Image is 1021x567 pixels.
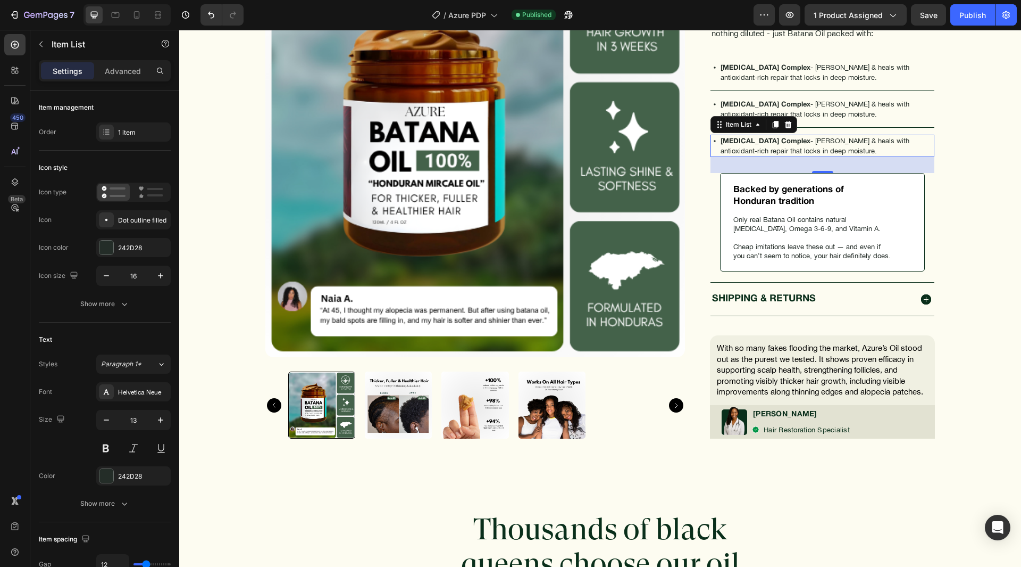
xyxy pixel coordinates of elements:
div: Icon size [39,269,80,283]
div: Show more [80,299,130,309]
div: Item management [39,103,94,112]
div: 1 item [118,128,168,137]
p: [PERSON_NAME] [574,381,671,390]
p: - [PERSON_NAME] & heals with antioxidant-rich repair that locks in deep moisture. [541,70,754,89]
span: Save [920,11,938,20]
div: Styles [39,359,57,369]
button: Paragraph 1* [96,355,171,374]
p: Only real Batana Oil contains natural [MEDICAL_DATA], Omega 3-6-9, and Vitamin A. [554,185,712,203]
div: Publish [959,10,986,21]
p: shipping & returns [533,264,637,275]
div: 242D28 [118,472,168,481]
div: Icon color [39,243,69,252]
span: / [443,10,446,21]
div: Size [39,413,67,427]
button: 7 [4,4,79,26]
p: - [PERSON_NAME] & heals with antioxidant-rich repair that locks in deep moisture. [541,33,754,52]
span: Paragraph 1* [101,359,141,369]
div: Icon style [39,163,68,172]
strong: [MEDICAL_DATA] Complex [541,109,631,115]
button: 1 product assigned [805,4,907,26]
div: Helvetica Neue [118,388,168,397]
div: Text [39,335,52,344]
h2: Thousands of black queens choose our oil [273,481,569,553]
button: Publish [950,4,995,26]
p: - [PERSON_NAME] & heals with antioxidant-rich repair that locks in deep moisture. [541,106,754,126]
div: 242D28 [118,243,168,253]
strong: [MEDICAL_DATA] Complex [541,35,631,42]
p: Settings [53,65,82,77]
div: Color [39,471,55,481]
p: Item List [52,38,142,51]
img: gempages_580879545922487209-710c6c0a-f907-4e27-9604-a1b92068ed55.webp [545,377,565,405]
span: Azure PDP [448,10,486,21]
div: Rich Text Editor. Editing area: main [540,68,755,91]
p: Advanced [105,65,141,77]
div: Dot outline filled [118,216,168,225]
p: Hair Restoration Specialist [584,396,671,405]
span: 1 product assigned [814,10,883,21]
iframe: Design area [179,30,1021,567]
button: Carousel Next Arrow [490,368,504,383]
div: Rich Text Editor. Editing area: main [540,105,755,127]
button: Show more [39,294,171,314]
p: Backed by generations of Honduran tradition [554,154,669,178]
button: Show more [39,494,171,513]
p: Cheap imitations leave these out — and even if you can’t seem to notice, your hair definitely does. [554,212,712,231]
button: Save [911,4,946,26]
span: Published [522,10,551,20]
div: Font [39,387,52,397]
div: Icon [39,215,52,225]
div: Beta [8,195,26,203]
p: 7 [70,9,74,21]
div: 450 [10,113,26,122]
div: Rich Text Editor. Editing area: main [540,31,755,54]
div: Item spacing [39,532,92,547]
p: With so many fakes flooding the market, Azure’s Oil stood out as the purest we tested. It shows p... [538,313,749,368]
div: Order [39,127,56,137]
div: Show more [80,498,130,509]
div: Open Intercom Messenger [985,515,1010,540]
div: Undo/Redo [200,4,244,26]
div: Item List [545,90,574,100]
div: Icon type [39,187,66,197]
strong: [MEDICAL_DATA] Complex [541,72,631,78]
